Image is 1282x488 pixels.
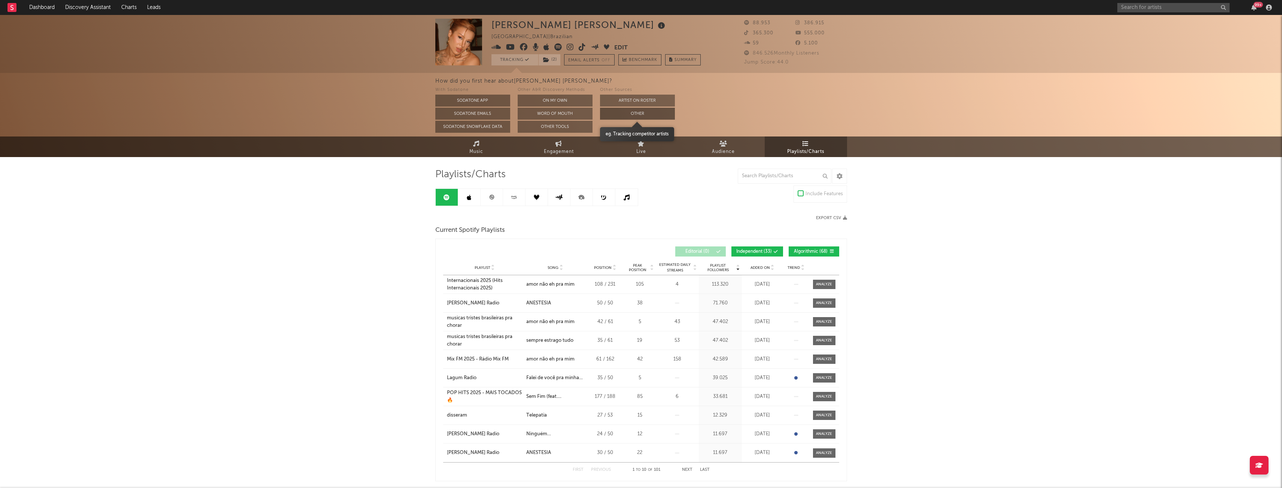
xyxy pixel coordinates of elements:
span: Playlist Followers [701,263,736,272]
span: Benchmark [629,56,657,65]
div: [PERSON_NAME] Radio [447,300,499,307]
div: Lagum Radio [447,374,476,382]
div: [PERSON_NAME] Radio [447,430,499,438]
div: amor não eh pra mim [526,356,575,363]
div: [DATE] [744,337,781,344]
button: Previous [591,468,611,472]
span: 365.300 [744,31,773,36]
div: ANESTESIA [526,300,551,307]
div: 42.589 [701,356,740,363]
div: Other A&R Discovery Methods [518,86,593,95]
span: ( 2 ) [538,54,561,65]
button: 99+ [1251,4,1257,10]
div: 50 / 50 [588,300,622,307]
button: (2) [539,54,560,65]
div: 61 / 162 [588,356,622,363]
span: Playlist [475,266,490,270]
div: With Sodatone [435,86,510,95]
em: Off [602,58,610,62]
a: Live [600,136,682,157]
span: Playlists/Charts [787,147,824,156]
div: Telepatia [526,412,547,419]
div: [PERSON_NAME] Radio [447,449,499,457]
div: [DATE] [744,356,781,363]
button: First [573,468,584,472]
div: 11.697 [701,430,740,438]
span: Live [636,147,646,156]
button: Sodatone Snowflake Data [435,121,510,133]
button: Email AlertsOff [564,54,615,65]
a: POP HITS 2025 - MAIS TOCADOS 🔥 [447,389,523,404]
button: Independent(33) [731,246,783,257]
div: 99 + [1254,2,1263,7]
div: ANESTESIA [526,449,551,457]
div: 5 [626,318,654,326]
button: Artist on Roster [600,95,675,107]
span: 846.526 Monthly Listeners [744,51,819,56]
div: [DATE] [744,430,781,438]
a: Internacionais 2025 (Hits Internacionais 2025) [447,277,523,292]
div: 1 10 101 [626,466,667,475]
div: 177 / 188 [588,393,622,400]
a: Audience [682,136,765,157]
div: musicas tristes brasileiras pra chorar [447,333,523,348]
div: 35 / 50 [588,374,622,382]
div: [DATE] [744,412,781,419]
span: Music [469,147,483,156]
div: 12.329 [701,412,740,419]
div: 38 [626,300,654,307]
a: musicas tristes brasileiras pra chorar [447,314,523,329]
span: to [636,468,640,472]
button: Last [700,468,710,472]
button: Word Of Mouth [518,108,593,120]
div: sempre estrago tudo [526,337,573,344]
div: 33.681 [701,393,740,400]
div: amor não eh pra mim [526,318,575,326]
div: 19 [626,337,654,344]
div: 27 / 53 [588,412,622,419]
button: Sodatone App [435,95,510,107]
div: 42 [626,356,654,363]
div: [DATE] [744,374,781,382]
div: 47.402 [701,318,740,326]
span: 5.100 [795,41,818,46]
span: 88.953 [744,21,770,25]
div: 15 [626,412,654,419]
span: Independent ( 33 ) [736,249,772,254]
span: Audience [712,147,735,156]
span: Editorial ( 0 ) [680,249,715,254]
button: Export CSV [816,216,847,220]
div: 108 / 231 [588,281,622,288]
a: [PERSON_NAME] Radio [447,449,523,457]
a: Benchmark [618,54,661,65]
div: 12 [626,430,654,438]
div: Include Features [806,190,843,199]
button: Sodatone Emails [435,108,510,120]
div: 35 / 61 [588,337,622,344]
button: On My Own [518,95,593,107]
div: 71.760 [701,300,740,307]
input: Search for artists [1117,3,1230,12]
div: 113.320 [701,281,740,288]
div: [PERSON_NAME] [PERSON_NAME] [491,19,667,31]
div: [DATE] [744,449,781,457]
a: [PERSON_NAME] Radio [447,300,523,307]
span: of [648,468,652,472]
a: Engagement [518,136,600,157]
div: amor não eh pra mim [526,281,575,288]
span: 555.000 [795,31,825,36]
div: disseram [447,412,467,419]
button: Algorithmic(68) [789,246,839,257]
button: Other [600,108,675,120]
div: 47.402 [701,337,740,344]
div: 39.025 [701,374,740,382]
a: Playlists/Charts [765,136,847,157]
div: 158 [658,356,697,363]
button: Tracking [491,54,538,65]
div: [GEOGRAPHIC_DATA] | Brazilian [491,33,581,42]
div: [DATE] [744,393,781,400]
div: Other Sources [600,86,675,95]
